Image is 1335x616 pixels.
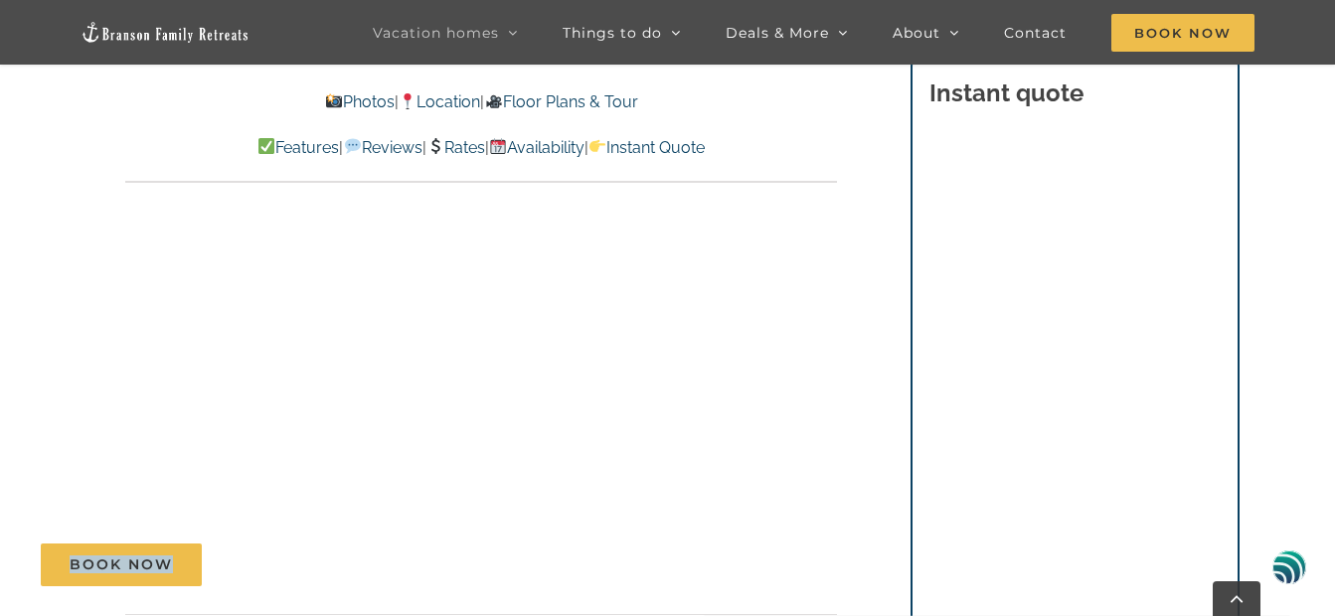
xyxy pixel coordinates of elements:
a: Reviews [343,138,421,157]
span: Things to do [563,26,662,40]
img: 💬 [345,138,361,154]
span: About [893,26,940,40]
img: 📍 [400,93,416,109]
a: Instant Quote [588,138,705,157]
a: Availability [489,138,584,157]
a: Location [399,92,480,111]
img: 👉 [589,138,605,154]
a: Floor Plans & Tour [484,92,637,111]
img: 🎥 [486,93,502,109]
a: Book Now [41,543,202,586]
a: Rates [426,138,485,157]
p: | | | | [125,135,837,161]
img: 💲 [427,138,443,154]
img: ✅ [258,138,274,154]
span: Vacation homes [373,26,499,40]
img: svg+xml;base64,PHN2ZyB3aWR0aD0iNDgiIGhlaWdodD0iNDgiIHZpZXdCb3g9IjAgMCA0OCA0OCIgZmlsbD0ibm9uZSIgeG... [1272,549,1306,586]
span: Book Now [1111,14,1254,52]
img: Branson Family Retreats Logo [81,21,250,44]
p: | | [125,89,837,115]
a: Photos [325,92,395,111]
img: 📆 [490,138,506,154]
img: 📸 [326,93,342,109]
span: Contact [1004,26,1067,40]
span: Book Now [70,556,173,573]
a: Features [257,138,339,157]
span: Deals & More [726,26,829,40]
strong: Instant quote [929,78,1084,107]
